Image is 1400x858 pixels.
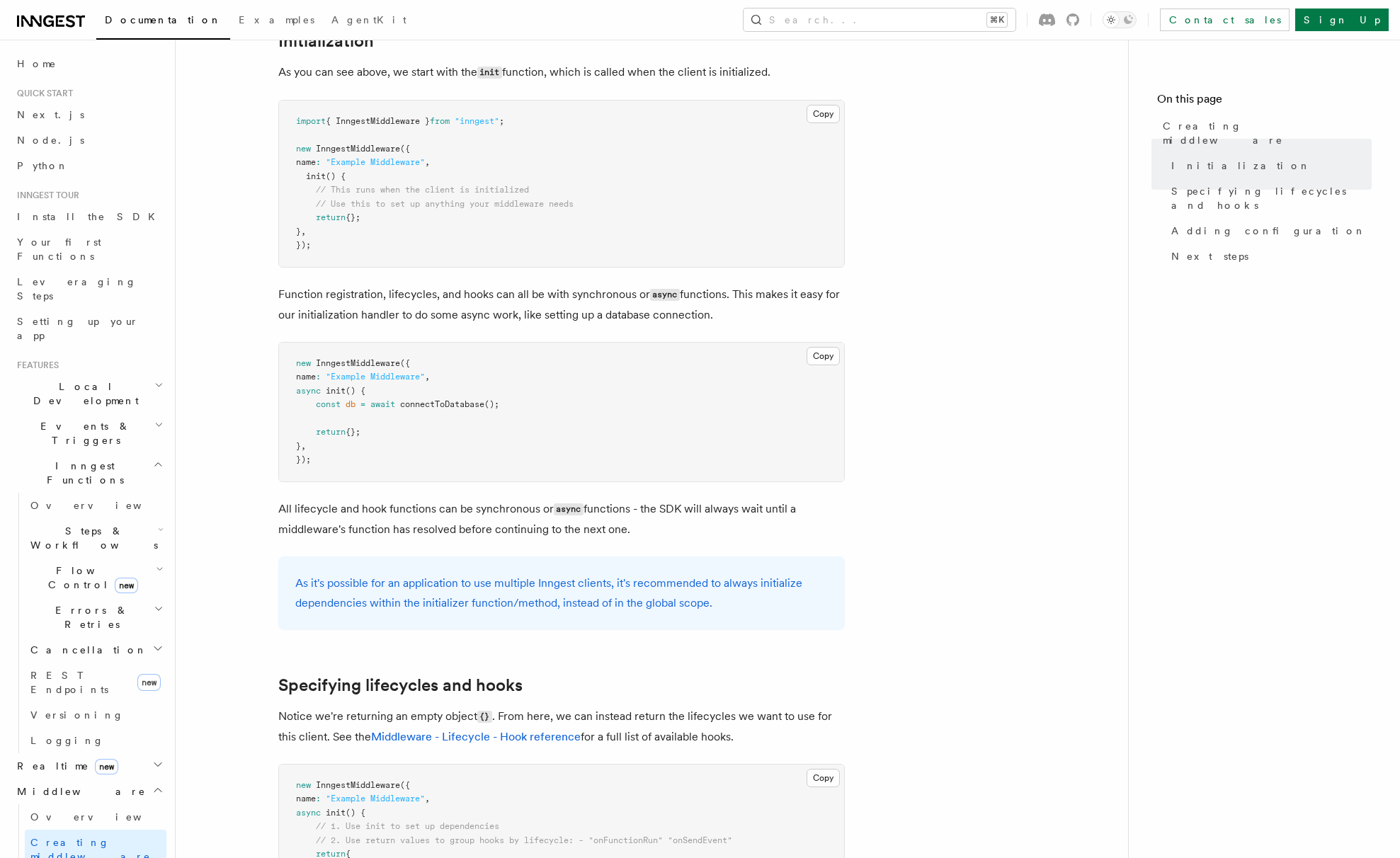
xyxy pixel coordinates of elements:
[326,116,430,126] span: { InngestMiddleware }
[30,735,104,746] span: Logging
[370,399,395,409] span: await
[295,573,828,613] p: As it's possible for an application to use multiple Inngest clients, it's recommended to always i...
[25,597,166,637] button: Errors & Retries
[400,399,484,409] span: connectToDatabase
[1157,91,1372,113] h4: On this page
[744,8,1015,31] button: Search...⌘K
[331,14,406,25] span: AgentKit
[455,116,499,126] span: "inngest"
[425,794,430,803] span: ,
[1103,11,1137,28] button: Toggle dark mode
[316,821,499,831] span: // 1. Use init to set up dependencies
[25,518,166,558] button: Steps & Workflows
[477,711,492,723] code: {}
[1171,249,1248,263] span: Next steps
[25,702,166,728] a: Versioning
[316,399,341,409] span: const
[296,808,321,818] span: async
[650,289,680,301] code: async
[346,808,365,818] span: () {
[296,157,316,167] span: name
[484,399,499,409] span: ();
[807,347,840,365] button: Copy
[11,413,166,453] button: Events & Triggers
[326,386,346,396] span: init
[230,4,323,38] a: Examples
[11,51,166,76] a: Home
[296,240,311,250] span: });
[1171,184,1372,212] span: Specifying lifecycles and hooks
[301,227,306,236] span: ,
[278,31,374,51] a: Initialization
[296,116,326,126] span: import
[296,386,321,396] span: async
[11,229,166,269] a: Your first Functions
[11,419,154,447] span: Events & Triggers
[17,160,69,171] span: Python
[11,360,59,371] span: Features
[25,603,154,631] span: Errors & Retries
[278,675,523,695] a: Specifying lifecycles and hooks
[316,794,321,803] span: :
[296,227,301,236] span: }
[11,309,166,348] a: Setting up your app
[25,493,166,518] a: Overview
[430,116,450,126] span: from
[11,784,146,799] span: Middleware
[30,500,176,511] span: Overview
[30,670,108,695] span: REST Endpoints
[239,14,314,25] span: Examples
[425,372,430,382] span: ,
[11,779,166,804] button: Middleware
[987,13,1007,27] kbd: ⌘K
[316,358,400,368] span: InngestMiddleware
[30,811,176,823] span: Overview
[11,374,166,413] button: Local Development
[17,211,164,222] span: Install the SDK
[326,372,425,382] span: "Example Middleware"
[296,780,311,790] span: new
[1160,8,1290,31] a: Contact sales
[30,709,124,721] span: Versioning
[11,493,166,753] div: Inngest Functions
[1295,8,1389,31] a: Sign Up
[306,171,326,181] span: init
[11,753,166,779] button: Realtimenew
[25,637,166,663] button: Cancellation
[296,794,316,803] span: name
[25,564,156,592] span: Flow Control
[296,441,301,451] span: }
[11,204,166,229] a: Install the SDK
[499,116,504,126] span: ;
[1166,244,1372,269] a: Next steps
[316,780,400,790] span: InngestMiddleware
[115,578,138,593] span: new
[95,759,118,774] span: new
[807,769,840,787] button: Copy
[11,88,73,99] span: Quick start
[11,102,166,127] a: Next.js
[278,499,845,539] p: All lifecycle and hook functions can be synchronous or functions - the SDK will always wait until...
[96,4,230,40] a: Documentation
[278,285,845,325] p: Function registration, lifecycles, and hooks can all be with synchronous or functions. This makes...
[11,153,166,178] a: Python
[25,558,166,597] button: Flow Controlnew
[278,62,845,83] p: As you can see above, we start with the function, which is called when the client is initialized.
[316,144,400,154] span: InngestMiddleware
[25,728,166,753] a: Logging
[17,57,57,71] span: Home
[346,212,360,222] span: {};
[1166,153,1372,178] a: Initialization
[316,212,346,222] span: return
[296,358,311,368] span: new
[316,185,529,195] span: // This runs when the client is initialized
[326,157,425,167] span: "Example Middleware"
[11,759,118,773] span: Realtime
[17,316,139,341] span: Setting up your app
[137,674,161,691] span: new
[11,379,154,408] span: Local Development
[17,135,84,146] span: Node.js
[400,780,410,790] span: ({
[316,372,321,382] span: :
[11,190,79,201] span: Inngest tour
